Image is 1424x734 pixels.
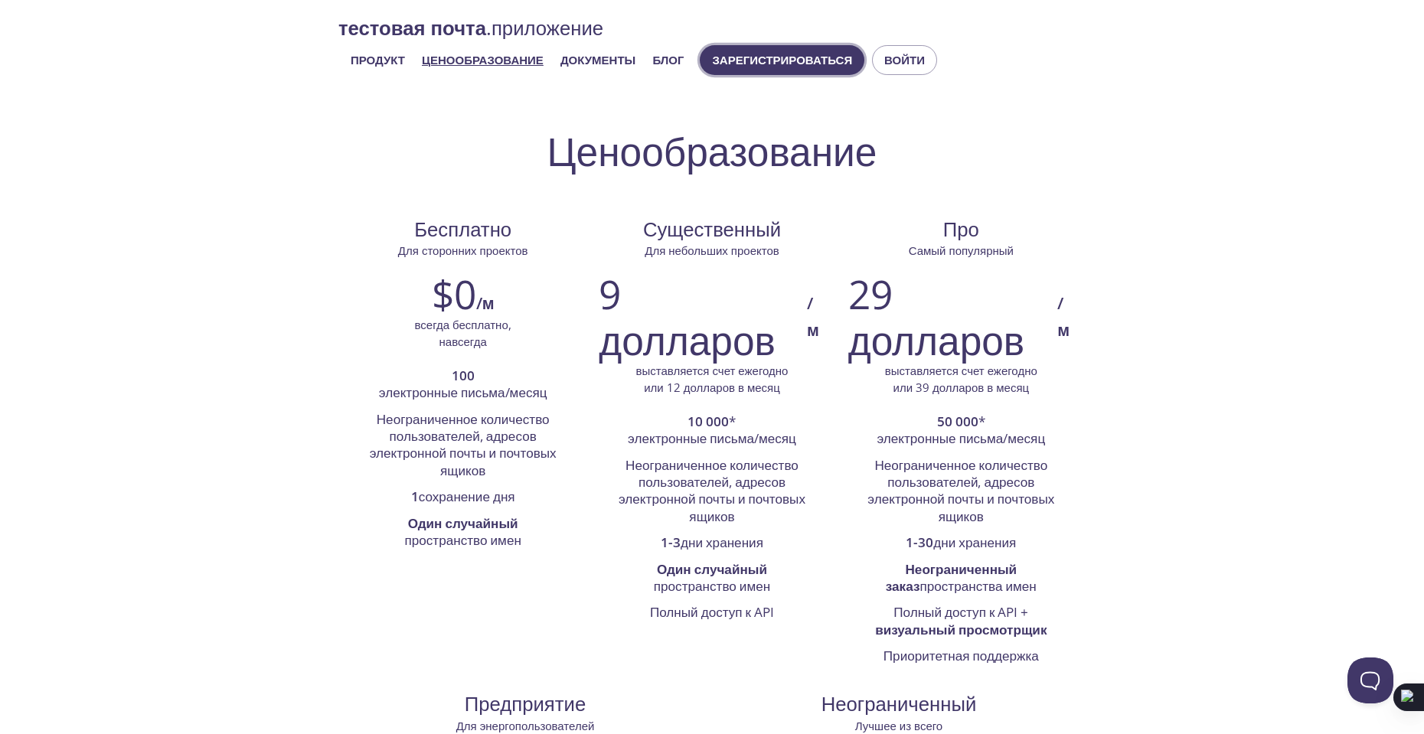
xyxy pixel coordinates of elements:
[906,533,933,551] font: 1-30
[848,267,1025,367] font: 29 долларов
[415,317,511,332] font: всегда бесплатно,
[422,50,544,70] a: Ценообразование
[712,52,852,67] font: Зарегистрироваться
[1057,292,1070,340] font: /м
[351,52,405,67] font: Продукт
[661,533,681,551] font: 1-3
[886,560,1017,595] font: Неограниченный заказ
[650,603,774,621] font: Полный доступ к API
[432,267,476,321] font: $0
[379,383,547,401] font: электронные письма/месяц
[351,50,405,70] a: Продукт
[643,216,781,243] font: Существенный
[893,603,1028,621] font: Полный доступ к API +
[411,488,419,505] font: 1
[644,380,780,395] font: или 12 долларов в месяц
[654,577,770,595] font: пространство имен
[439,334,487,349] font: навсегда
[547,124,877,178] font: Ценообразование
[877,429,1045,447] font: электронные письма/месяц
[652,50,684,70] a: Блог
[875,621,1047,638] font: визуальный просмотрщик
[414,216,511,243] font: Бесплатно
[872,45,937,74] button: Войти
[700,45,864,74] button: Зарегистрироваться
[338,15,486,41] font: тестовая почта
[398,243,528,258] font: Для сторонних проектов
[419,488,515,505] font: сохранение дня
[688,413,729,430] font: 10 000
[619,456,805,525] font: Неограниченное количество пользователей, адресов электронной почты и почтовых ящиков
[821,690,977,717] font: Неограниченный
[884,52,925,67] font: Войти
[408,514,518,532] font: Один случайный
[807,292,819,340] font: /м
[476,292,495,314] font: /м
[628,429,796,447] font: электронные письма/месяц
[465,690,586,717] font: Предприятие
[933,533,1016,551] font: дни хранения
[404,531,521,549] font: пространство имен
[645,243,779,258] font: Для небольших проектов
[1347,657,1393,703] iframe: Помогите разведывать маяк - Открыть
[370,410,557,479] font: Неограниченное количество пользователей, адресов электронной почты и почтовых ящиков
[893,380,1030,395] font: или 39 долларов в месяц
[885,363,1037,378] font: выставляется счет ежегодно
[486,15,603,41] font: .приложение
[652,52,684,67] font: Блог
[422,52,544,67] font: Ценообразование
[599,267,776,367] font: 9 долларов
[560,50,635,70] a: Документы
[909,243,1014,258] font: Самый популярный
[456,718,595,733] font: Для энергопользователей
[943,216,979,243] font: Про
[560,52,635,67] font: Документы
[681,533,763,551] font: дни хранения
[937,413,978,430] font: 50 000
[636,363,789,378] font: выставляется счет ежегодно
[338,15,1086,41] a: тестовая почта.приложение
[919,577,1036,595] font: пространства имен
[855,718,942,733] font: Лучшее из всего
[867,456,1054,525] font: Неограниченное количество пользователей, адресов электронной почты и почтовых ящиков
[883,647,1039,664] font: Приоритетная поддержка
[452,367,475,384] font: 100
[657,560,767,578] font: Один случайный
